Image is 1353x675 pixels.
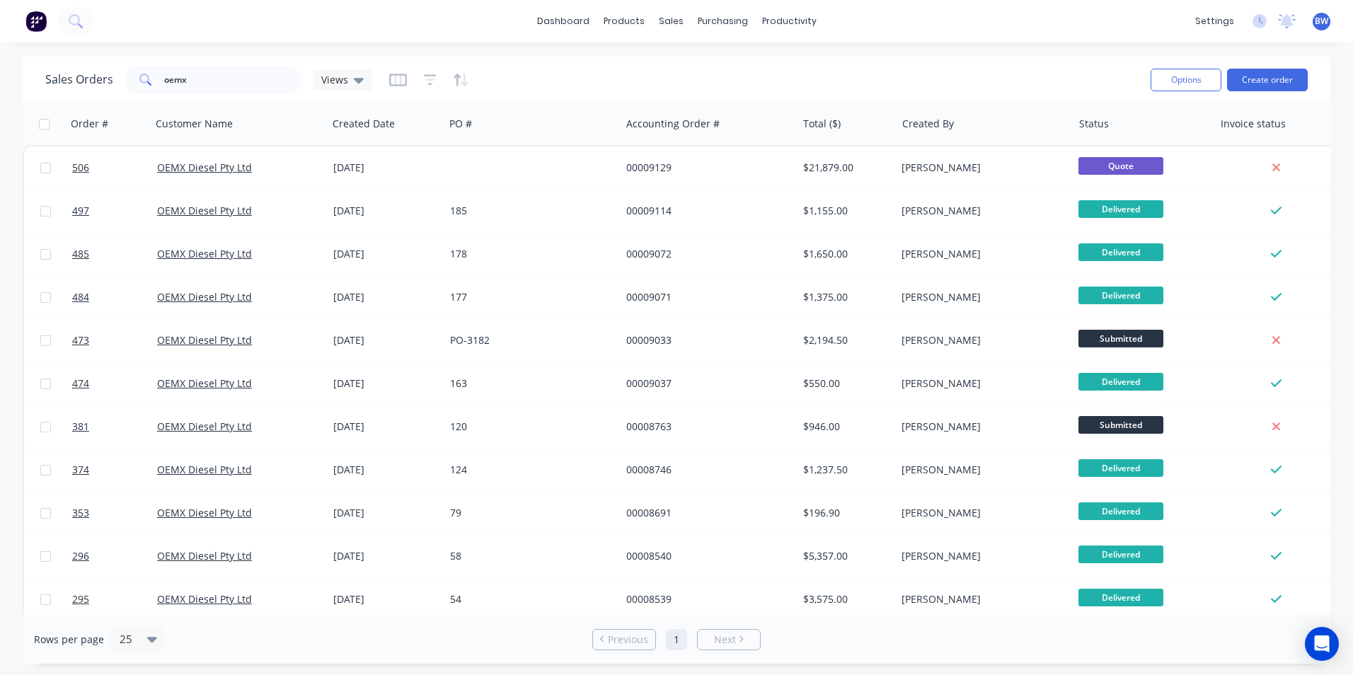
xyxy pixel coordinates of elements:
[450,420,607,434] div: 120
[1315,15,1328,28] span: BW
[1078,373,1163,391] span: Delivered
[157,247,252,260] a: OEMX Diesel Pty Ltd
[72,161,89,175] span: 506
[902,290,1059,304] div: [PERSON_NAME]
[626,463,783,477] div: 00008746
[72,535,157,577] a: 296
[72,276,157,318] a: 484
[157,506,252,519] a: OEMX Diesel Pty Ltd
[157,420,252,433] a: OEMX Diesel Pty Ltd
[72,333,89,347] span: 473
[157,592,252,606] a: OEMX Diesel Pty Ltd
[333,463,439,477] div: [DATE]
[626,290,783,304] div: 00009071
[72,290,89,304] span: 484
[333,549,439,563] div: [DATE]
[902,592,1059,606] div: [PERSON_NAME]
[626,333,783,347] div: 00009033
[902,463,1059,477] div: [PERSON_NAME]
[72,204,89,218] span: 497
[803,376,886,391] div: $550.00
[626,117,720,131] div: Accounting Order #
[157,161,252,174] a: OEMX Diesel Pty Ltd
[803,247,886,261] div: $1,650.00
[72,492,157,534] a: 353
[1078,157,1163,175] span: Quote
[1188,11,1241,32] div: settings
[71,117,108,131] div: Order #
[1151,69,1221,91] button: Options
[902,376,1059,391] div: [PERSON_NAME]
[72,405,157,448] a: 381
[1078,243,1163,261] span: Delivered
[803,333,886,347] div: $2,194.50
[803,161,886,175] div: $21,879.00
[691,11,755,32] div: purchasing
[25,11,47,32] img: Factory
[450,247,607,261] div: 178
[156,117,233,131] div: Customer Name
[72,190,157,232] a: 497
[450,463,607,477] div: 124
[157,204,252,217] a: OEMX Diesel Pty Ltd
[72,362,157,405] a: 474
[72,319,157,362] a: 473
[698,633,760,647] a: Next page
[803,463,886,477] div: $1,237.50
[164,66,302,94] input: Search...
[157,376,252,390] a: OEMX Diesel Pty Ltd
[72,376,89,391] span: 474
[1078,546,1163,563] span: Delivered
[157,333,252,347] a: OEMX Diesel Pty Ltd
[1078,200,1163,218] span: Delivered
[755,11,824,32] div: productivity
[626,549,783,563] div: 00008540
[450,333,607,347] div: PO-3182
[1078,502,1163,520] span: Delivered
[803,549,886,563] div: $5,357.00
[333,333,439,347] div: [DATE]
[333,376,439,391] div: [DATE]
[450,376,607,391] div: 163
[803,290,886,304] div: $1,375.00
[450,549,607,563] div: 58
[587,629,766,650] ul: Pagination
[902,161,1059,175] div: [PERSON_NAME]
[450,592,607,606] div: 54
[902,420,1059,434] div: [PERSON_NAME]
[72,592,89,606] span: 295
[333,290,439,304] div: [DATE]
[72,449,157,491] a: 374
[449,117,472,131] div: PO #
[72,146,157,189] a: 506
[1078,287,1163,304] span: Delivered
[72,233,157,275] a: 485
[333,420,439,434] div: [DATE]
[333,592,439,606] div: [DATE]
[157,549,252,562] a: OEMX Diesel Pty Ltd
[803,506,886,520] div: $196.90
[72,247,89,261] span: 485
[72,506,89,520] span: 353
[626,204,783,218] div: 00009114
[72,420,89,434] span: 381
[321,72,348,87] span: Views
[803,117,841,131] div: Total ($)
[902,506,1059,520] div: [PERSON_NAME]
[450,204,607,218] div: 185
[1227,69,1308,91] button: Create order
[530,11,597,32] a: dashboard
[608,633,648,647] span: Previous
[157,463,252,476] a: OEMX Diesel Pty Ltd
[626,247,783,261] div: 00009072
[1078,589,1163,606] span: Delivered
[333,247,439,261] div: [DATE]
[626,161,783,175] div: 00009129
[72,463,89,477] span: 374
[902,204,1059,218] div: [PERSON_NAME]
[714,633,736,647] span: Next
[1221,117,1286,131] div: Invoice status
[72,549,89,563] span: 296
[333,204,439,218] div: [DATE]
[1079,117,1109,131] div: Status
